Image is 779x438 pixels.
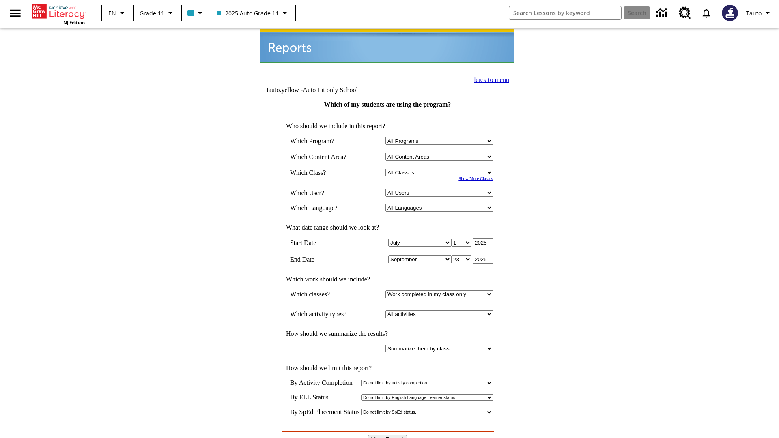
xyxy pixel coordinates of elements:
[290,238,358,247] td: Start Date
[290,204,358,212] td: Which Language?
[140,9,164,17] span: Grade 11
[290,394,359,401] td: By ELL Status
[3,1,27,25] button: Open side menu
[282,330,493,337] td: How should we summarize the results?
[282,365,493,372] td: How should we limit this report?
[282,224,493,231] td: What date range should we look at?
[63,19,85,26] span: NJ Edition
[32,2,85,26] div: Home
[136,6,179,20] button: Grade: Grade 11, Select a grade
[743,6,776,20] button: Profile/Settings
[290,189,358,197] td: Which User?
[214,6,293,20] button: Class: 2025 Auto Grade 11, Select your class
[458,176,493,181] a: Show More Classes
[290,255,358,264] td: End Date
[303,86,358,93] nobr: Auto Lit only School
[474,76,509,83] a: back to menu
[696,2,717,24] a: Notifications
[184,6,208,20] button: Class color is light blue. Change class color
[290,379,359,386] td: By Activity Completion
[509,6,621,19] input: search field
[267,86,415,94] td: tauto.yellow -
[290,137,358,145] td: Which Program?
[290,290,358,298] td: Which classes?
[290,169,358,176] td: Which Class?
[652,2,674,24] a: Data Center
[108,9,116,17] span: EN
[722,5,738,21] img: Avatar
[105,6,131,20] button: Language: EN, Select a language
[290,408,359,416] td: By SpEd Placement Status
[282,276,493,283] td: Which work should we include?
[674,2,696,24] a: Resource Center, Will open in new tab
[717,2,743,24] button: Select a new avatar
[260,29,514,63] img: header
[282,122,493,130] td: Who should we include in this report?
[217,9,279,17] span: 2025 Auto Grade 11
[324,101,451,108] a: Which of my students are using the program?
[290,153,346,160] nobr: Which Content Area?
[746,9,762,17] span: Tauto
[290,310,358,318] td: Which activity types?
